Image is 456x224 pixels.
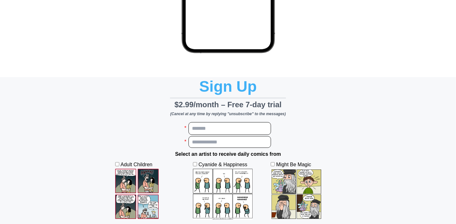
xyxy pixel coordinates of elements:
img: adult_children.gif [115,169,159,220]
label: Might Be Magic [271,162,322,220]
img: sick-juggler.png [193,169,253,220]
strong: Select an artist to receive daily comics from [175,151,281,157]
span: Sign Up [199,78,257,95]
label: Adult Children [115,162,163,220]
img: might_be_magic_1.png [271,169,322,220]
label: Cyanide & Happiness [193,162,253,220]
div: $2.99/month – Free 7-day trial [170,97,286,111]
i: (Cancel at any time by replying "unsubscribe" to the messages) [170,112,286,116]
